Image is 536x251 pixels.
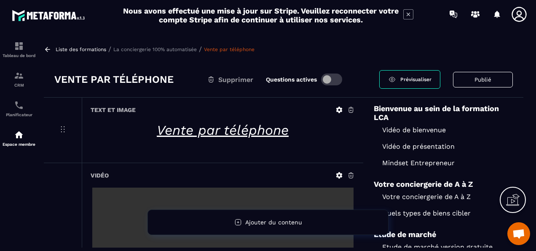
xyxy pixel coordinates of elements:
p: Tableau de bord [2,53,36,58]
h6: Vidéo [91,172,109,179]
a: Prévisualiser [379,70,440,89]
span: / [108,45,111,53]
a: Liste des formations [56,46,106,52]
span: / [199,45,202,53]
span: Ajouter du contenu [245,219,302,226]
a: Votre conciergerie de A à Z [374,193,513,201]
a: schedulerschedulerPlanificateur [2,94,36,123]
img: formation [14,41,24,51]
span: Supprimer [218,76,253,84]
a: formationformationCRM [2,64,36,94]
a: Mindset Entrepreneur [374,159,513,167]
button: Publié [453,72,513,87]
h6: Votre conciergerie de A à Z [374,180,513,188]
img: automations [14,130,24,140]
h3: Vente par téléphone [54,73,174,86]
h6: Etude de marché [374,230,513,239]
u: Vente par téléphone [157,122,289,138]
a: Vidéo de bienvenue [374,126,513,134]
a: automationsautomationsEspace membre [2,123,36,153]
p: CRM [2,83,36,87]
a: Etude de marché version gratuite [374,243,513,251]
div: Ouvrir le chat [507,222,530,245]
label: Questions actives [266,76,317,83]
a: Vente par téléphone [204,46,255,52]
h6: Bienvenue au sein de la formation LCA [374,104,513,122]
p: Planificateur [2,112,36,117]
a: formationformationTableau de bord [2,35,36,64]
a: La conciergerie 100% automatisée [113,46,197,52]
span: Prévisualiser [400,76,431,82]
a: Quels types de biens cibler [374,209,513,217]
p: Espace membre [2,142,36,147]
h6: Text et image [91,106,136,113]
img: formation [14,71,24,81]
a: Vidéo de présentation [374,142,513,150]
img: logo [12,8,88,23]
h2: Nous avons effectué une mise à jour sur Stripe. Veuillez reconnecter votre compte Stripe afin de ... [123,6,399,24]
img: scheduler [14,100,24,110]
